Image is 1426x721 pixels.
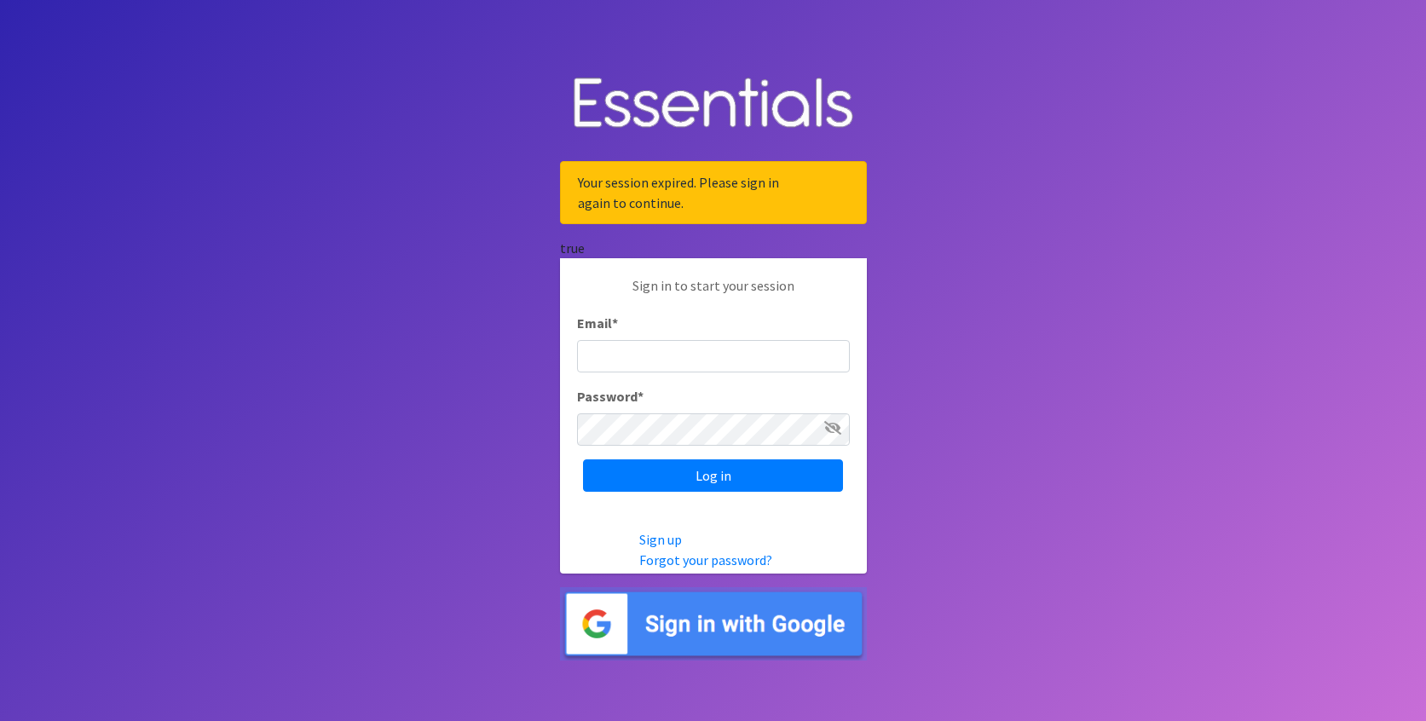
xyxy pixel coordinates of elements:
[560,161,867,224] div: Your session expired. Please sign in again to continue.
[560,61,867,148] img: Human Essentials
[577,313,618,333] label: Email
[577,275,850,313] p: Sign in to start your session
[612,314,618,332] abbr: required
[639,531,682,548] a: Sign up
[583,459,843,492] input: Log in
[577,386,644,407] label: Password
[638,388,644,405] abbr: required
[639,551,772,568] a: Forgot your password?
[560,587,867,661] img: Sign in with Google
[560,238,867,258] div: true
